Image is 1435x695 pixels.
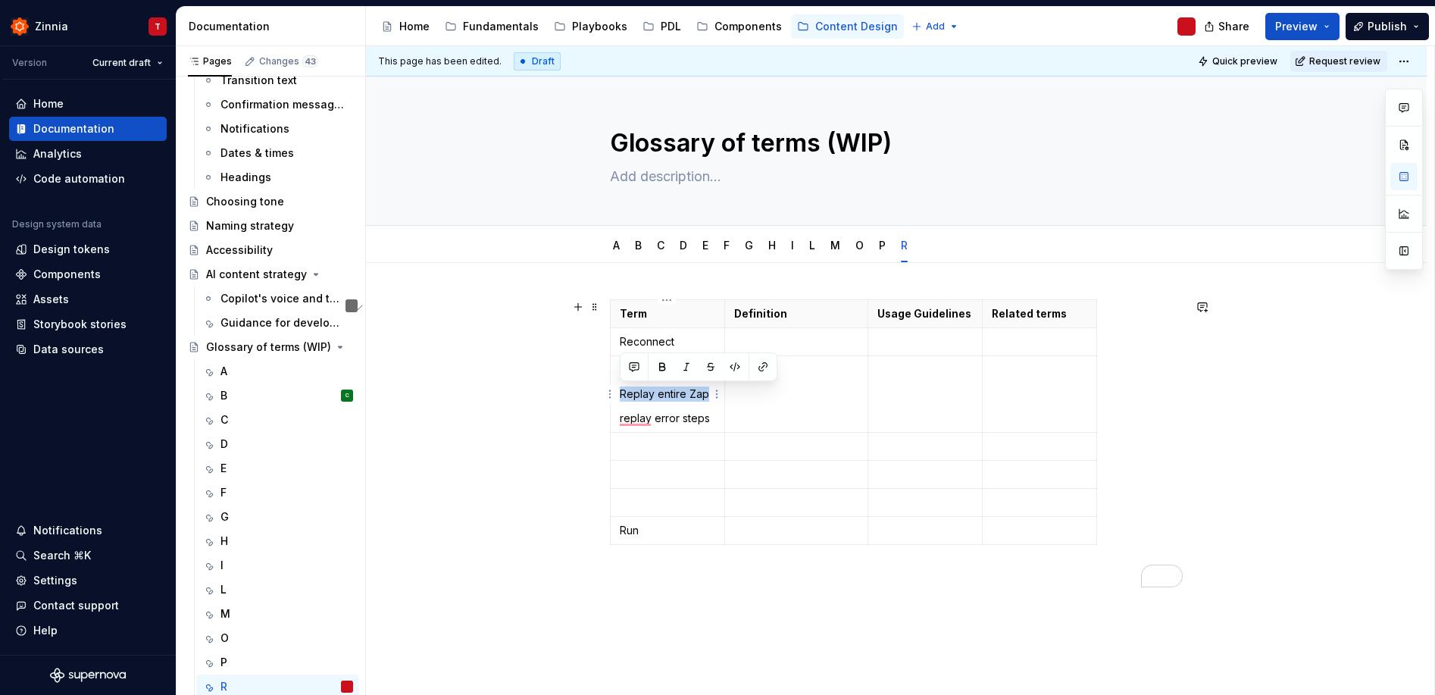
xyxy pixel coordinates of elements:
[1346,13,1429,40] button: Publish
[3,10,173,42] button: ZinniaT
[33,548,91,563] div: Search ⌘K
[690,14,788,39] a: Components
[629,229,648,261] div: B
[9,618,167,643] button: Help
[879,239,886,252] a: P
[220,388,227,403] div: B
[33,242,110,257] div: Design tokens
[182,238,359,262] a: Accessibility
[182,189,359,214] a: Choosing tone
[613,239,620,252] a: A
[849,229,870,261] div: O
[196,505,359,529] a: G
[220,461,227,476] div: E
[855,239,864,252] a: O
[791,239,794,252] a: I
[220,121,289,136] div: Notifications
[895,229,914,261] div: R
[196,456,359,481] a: E
[572,19,627,34] div: Playbooks
[1309,55,1380,67] span: Request review
[196,286,359,311] a: Copilot's voice and tone
[661,19,681,34] div: PDL
[33,598,119,613] div: Contact support
[189,19,359,34] div: Documentation
[12,57,47,69] div: Version
[220,364,227,379] div: A
[1196,13,1259,40] button: Share
[196,311,359,335] a: Guidance for developers
[674,229,693,261] div: D
[11,17,29,36] img: 45b30344-6175-44f5-928b-e1fa7fb9357c.png
[815,19,898,34] div: Content Design
[635,239,642,252] a: B
[12,218,102,230] div: Design system data
[86,52,170,74] button: Current draft
[220,97,345,112] div: Confirmation messages
[155,20,161,33] div: T
[1290,51,1387,72] button: Request review
[220,582,227,597] div: L
[220,437,228,452] div: D
[9,117,167,141] a: Documentation
[220,146,294,161] div: Dates & times
[206,243,273,258] div: Accessibility
[33,523,102,538] div: Notifications
[220,485,227,500] div: F
[9,237,167,261] a: Design tokens
[196,384,359,408] a: BC
[1275,19,1318,34] span: Preview
[548,14,633,39] a: Playbooks
[220,315,345,330] div: Guidance for developers
[196,359,359,384] a: A
[657,239,664,252] a: C
[607,125,1180,161] textarea: Glossary of terms (WIP)
[375,11,904,42] div: Page tree
[33,267,101,282] div: Components
[791,14,904,39] a: Content Design
[188,55,232,67] div: Pages
[785,229,800,261] div: I
[196,68,359,92] a: Transition text
[9,568,167,593] a: Settings
[196,481,359,505] a: F
[9,287,167,311] a: Assets
[33,121,114,136] div: Documentation
[9,337,167,362] a: Data sources
[620,362,715,377] p: replay
[1218,19,1249,34] span: Share
[9,262,167,286] a: Components
[220,655,227,670] div: P
[196,165,359,189] a: Headings
[220,73,297,88] div: Transition text
[901,239,908,252] a: R
[196,650,359,675] a: P
[206,267,307,282] div: AI content strategy
[877,306,973,321] p: Usage Guidelines
[399,19,430,34] div: Home
[220,170,271,185] div: Headings
[33,96,64,111] div: Home
[196,626,359,650] a: O
[734,306,858,321] p: Definition
[717,229,736,261] div: F
[220,534,228,549] div: H
[196,432,359,456] a: D
[439,14,545,39] a: Fundamentals
[196,117,359,141] a: Notifications
[220,291,345,306] div: Copilot's voice and tone
[1193,51,1284,72] button: Quick preview
[873,229,892,261] div: P
[607,229,626,261] div: A
[92,57,151,69] span: Current draft
[196,602,359,626] a: M
[50,668,126,683] svg: Supernova Logo
[33,623,58,638] div: Help
[33,342,104,357] div: Data sources
[220,679,227,694] div: R
[206,218,294,233] div: Naming strategy
[9,543,167,568] button: Search ⌘K
[651,229,671,261] div: C
[9,593,167,618] button: Contact support
[206,194,284,209] div: Choosing tone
